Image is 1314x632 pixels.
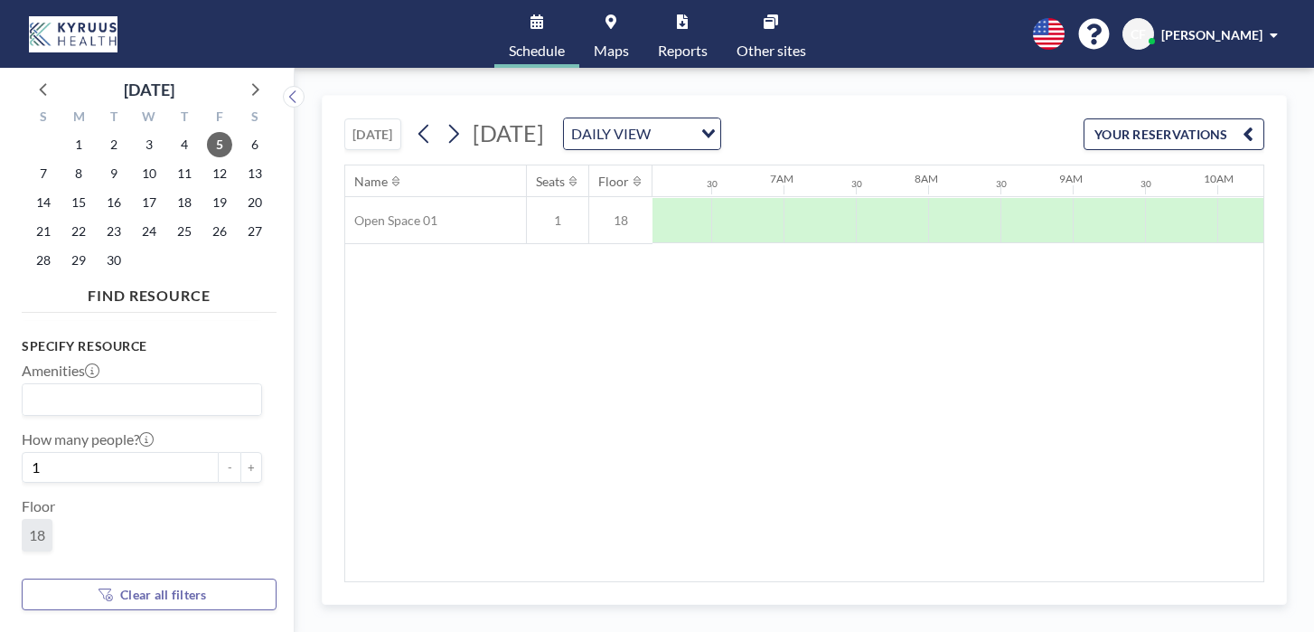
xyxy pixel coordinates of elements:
div: M [61,107,97,130]
div: 8AM [915,172,938,185]
span: Sunday, September 21, 2025 [31,219,56,244]
input: Search for option [656,122,690,146]
div: [DATE] [124,77,174,102]
div: 30 [851,178,862,190]
span: Friday, September 26, 2025 [207,219,232,244]
span: Wednesday, September 10, 2025 [136,161,162,186]
span: Thursday, September 25, 2025 [172,219,197,244]
div: W [132,107,167,130]
button: [DATE] [344,118,401,150]
div: S [26,107,61,130]
span: Monday, September 8, 2025 [66,161,91,186]
span: Thursday, September 18, 2025 [172,190,197,215]
span: [PERSON_NAME] [1161,27,1262,42]
button: YOUR RESERVATIONS [1084,118,1264,150]
span: Sunday, September 14, 2025 [31,190,56,215]
div: 30 [996,178,1007,190]
span: Other sites [737,43,806,58]
span: Wednesday, September 17, 2025 [136,190,162,215]
div: T [97,107,132,130]
button: - [219,452,240,483]
div: Search for option [564,118,720,149]
span: Sunday, September 7, 2025 [31,161,56,186]
div: F [202,107,237,130]
span: Wednesday, September 3, 2025 [136,132,162,157]
button: + [240,452,262,483]
span: DAILY VIEW [568,122,654,146]
div: 9AM [1059,172,1083,185]
span: Open Space 01 [345,212,437,229]
label: Floor [22,497,55,515]
span: Thursday, September 11, 2025 [172,161,197,186]
span: Friday, September 12, 2025 [207,161,232,186]
span: Reports [658,43,708,58]
span: Tuesday, September 30, 2025 [101,248,127,273]
span: Saturday, September 20, 2025 [242,190,267,215]
button: Clear all filters [22,579,277,610]
span: Thursday, September 4, 2025 [172,132,197,157]
span: Sunday, September 28, 2025 [31,248,56,273]
span: Monday, September 29, 2025 [66,248,91,273]
span: Tuesday, September 2, 2025 [101,132,127,157]
span: Maps [594,43,629,58]
div: Search for option [23,384,261,415]
div: 10AM [1204,172,1234,185]
span: Saturday, September 13, 2025 [242,161,267,186]
div: 7AM [770,172,793,185]
div: 30 [707,178,718,190]
span: [DATE] [473,119,544,146]
span: Friday, September 19, 2025 [207,190,232,215]
span: Tuesday, September 23, 2025 [101,219,127,244]
div: T [166,107,202,130]
span: Saturday, September 27, 2025 [242,219,267,244]
span: Monday, September 1, 2025 [66,132,91,157]
span: Friday, September 5, 2025 [207,132,232,157]
span: 18 [589,212,652,229]
span: Clear all filters [120,587,207,602]
span: Tuesday, September 9, 2025 [101,161,127,186]
div: S [237,107,272,130]
img: organization-logo [29,16,117,52]
h4: FIND RESOURCE [22,279,277,305]
span: 18 [29,526,45,544]
span: Monday, September 22, 2025 [66,219,91,244]
div: 30 [1140,178,1151,190]
span: Monday, September 15, 2025 [66,190,91,215]
h3: Specify resource [22,338,262,354]
label: Amenities [22,362,99,380]
div: Name [354,174,388,190]
span: Saturday, September 6, 2025 [242,132,267,157]
span: Tuesday, September 16, 2025 [101,190,127,215]
span: Schedule [509,43,565,58]
div: Floor [598,174,629,190]
span: CF [1131,26,1146,42]
span: Wednesday, September 24, 2025 [136,219,162,244]
span: 1 [527,212,588,229]
input: Search for option [24,388,251,411]
label: How many people? [22,430,154,448]
div: Seats [536,174,565,190]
